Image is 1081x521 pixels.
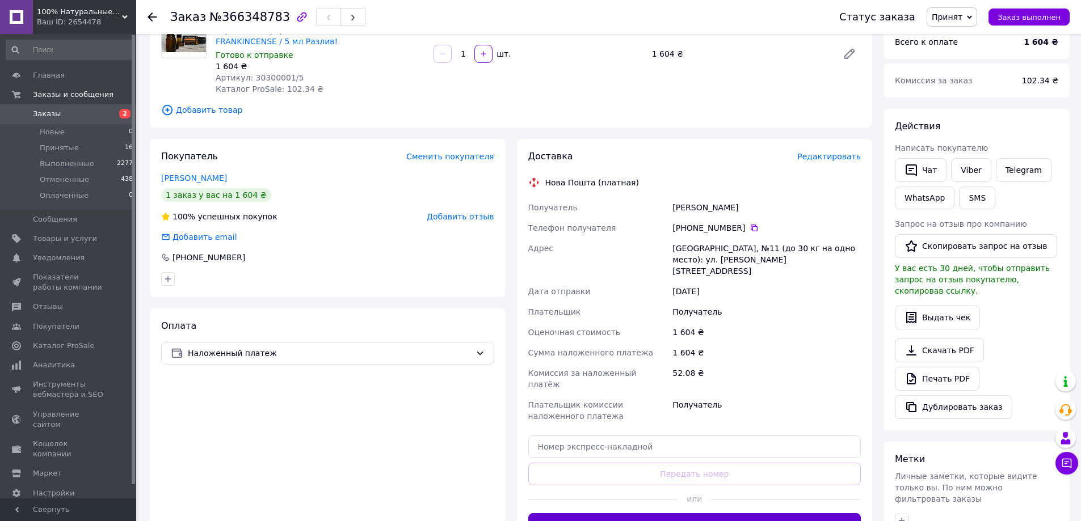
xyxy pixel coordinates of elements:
span: Написать покупателю [895,143,988,153]
span: 102.34 ₴ [1022,76,1058,85]
div: [DATE] [670,281,863,302]
button: SMS [959,187,995,209]
span: Запрос на отзыв про компанию [895,219,1027,228]
span: Заказы [33,109,61,119]
span: У вас есть 30 дней, чтобы отправить запрос на отзыв покупателю, скопировав ссылку. [895,264,1050,295]
div: Вернуться назад [148,11,157,23]
span: Получатель [528,203,578,212]
span: Принятые [40,143,79,153]
div: [PHONE_NUMBER] [672,222,861,234]
div: 1 604 ₴ [647,46,834,62]
span: Выполненные [40,159,94,169]
span: 100% [173,212,195,221]
span: Уведомления [33,253,85,263]
span: Товары и услуги [33,234,97,244]
div: 1 604 ₴ [670,342,863,363]
div: Ваш ID: 2654478 [37,17,136,27]
span: Маркет [33,468,62,478]
span: 0 [129,190,133,201]
a: Viber [951,158,991,182]
b: 1 604 ₴ [1024,37,1058,46]
a: Ладан - Король Масел, [PERSON_NAME] и Гармонию, эфирное масло DoTerra / FRANKINCENSE / 5 мл Разлив! [216,14,388,46]
span: 2277 [117,159,133,169]
span: Метки [895,454,925,464]
span: Новые [40,127,65,137]
span: Плательщик [528,307,581,316]
a: WhatsApp [895,187,954,209]
span: Заказ выполнен [998,13,1061,22]
span: Управление сайтом [33,409,105,430]
span: Главная [33,70,65,81]
div: 1 604 ₴ [670,322,863,342]
div: Статус заказа [839,11,915,23]
span: №366348783 [209,10,290,24]
div: 1 604 ₴ [216,61,424,72]
span: Артикул: 30300001/5 [216,73,304,82]
div: 52.08 ₴ [670,363,863,395]
div: успешных покупок [161,211,277,222]
a: Скачать PDF [895,338,984,362]
span: Отмененные [40,175,89,185]
span: Показатели работы компании [33,272,105,293]
span: Настройки [33,488,74,498]
span: Кошелек компании [33,439,105,459]
span: Плательщик комиссии наложенного платежа [528,400,624,421]
div: шт. [494,48,512,60]
span: Комиссия за заказ [895,76,973,85]
button: Скопировать запрос на отзыв [895,234,1057,258]
button: Чат [895,158,947,182]
a: Печать PDF [895,367,979,391]
span: Оплаченные [40,190,89,201]
div: 1 заказ у вас на 1 604 ₴ [161,188,271,202]
span: Сменить покупателя [406,152,494,161]
span: Оплата [161,320,196,331]
button: Дублировать заказ [895,395,1012,419]
a: Telegram [996,158,1051,182]
div: Добавить email [160,231,238,243]
a: [PERSON_NAME] [161,173,227,183]
span: Каталог ProSale: 102.34 ₴ [216,84,323,94]
span: Всего к оплате [895,37,958,46]
div: [PERSON_NAME] [670,197,863,218]
span: Добавить отзыв [427,212,494,221]
span: Дата отправки [528,287,591,296]
div: [GEOGRAPHIC_DATA], №11 (до 30 кг на одно место): ул. [PERSON_NAME][STREET_ADDRESS] [670,238,863,281]
span: Сумма наложенного платежа [528,348,654,357]
span: Редактировать [797,152,861,161]
span: 0 [129,127,133,137]
span: Принят [932,12,962,22]
button: Выдать чек [895,306,980,329]
span: Комиссия за наложенный платёж [528,368,637,389]
span: или [678,493,711,505]
span: Телефон получателя [528,223,616,232]
span: Покупатели [33,321,79,332]
span: Покупатель [161,151,218,162]
span: Каталог ProSale [33,341,94,351]
span: Доставка [528,151,573,162]
div: Нова Пошта (платная) [542,177,642,188]
a: Редактировать [838,43,861,65]
span: 100% Натуральные Эфирные Масла [37,7,122,17]
button: Чат с покупателем [1055,452,1078,475]
input: Поиск [6,40,134,60]
img: Ладан - Король Масел, Дарит Молодость и Гармонию, эфирное масло DoTerra / FRANKINCENSE / 5 мл Раз... [162,19,206,53]
span: Адрес [528,244,553,253]
span: Инструменты вебмастера и SEO [33,379,105,400]
span: 2 [119,109,131,118]
span: Готово к отправке [216,50,293,60]
span: Добавить товар [161,104,861,116]
div: Получатель [670,302,863,322]
div: Получатель [670,395,863,426]
span: Отзывы [33,302,63,312]
span: Действия [895,121,940,132]
span: Заказ [170,10,206,24]
span: 438 [121,175,133,185]
span: Оценочная стоимость [528,328,621,337]
span: 16 [125,143,133,153]
div: Добавить email [171,231,238,243]
span: Заказы и сообщения [33,90,113,100]
input: Номер экспресс-накладной [528,435,861,458]
span: Аналитика [33,360,75,370]
div: [PHONE_NUMBER] [171,252,246,263]
span: Личные заметки, которые видите только вы. По ним можно фильтровать заказы [895,472,1037,503]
